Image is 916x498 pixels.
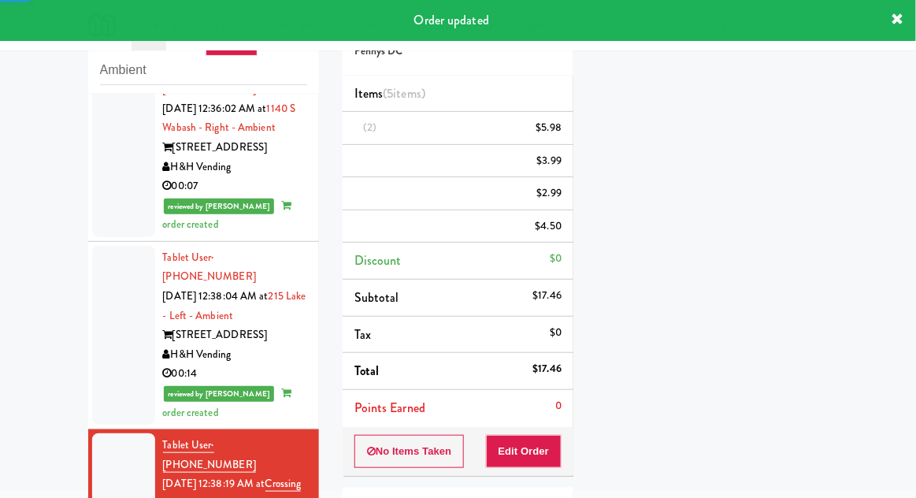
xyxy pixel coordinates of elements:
[354,435,465,468] button: No Items Taken
[550,249,562,269] div: $0
[163,138,307,158] div: [STREET_ADDRESS]
[363,120,376,135] span: (2)
[533,286,562,306] div: $17.46
[163,325,307,345] div: [STREET_ADDRESS]
[163,345,307,365] div: H&H Vending
[163,177,307,196] div: 00:07
[163,385,291,420] span: order created
[100,56,307,85] input: Search vision orders
[354,251,402,269] span: Discount
[354,325,371,344] span: Tax
[550,323,562,343] div: $0
[354,362,380,380] span: Total
[163,101,267,116] span: [DATE] 12:36:02 AM at
[555,396,562,416] div: 0
[536,118,562,138] div: $5.98
[354,84,425,102] span: Items
[486,435,562,468] button: Edit Order
[394,84,422,102] ng-pluralize: items
[163,437,256,472] span: · [PHONE_NUMBER]
[537,184,562,203] div: $2.99
[163,437,256,473] a: Tablet User· [PHONE_NUMBER]
[163,476,265,491] span: [DATE] 12:38:19 AM at
[88,54,319,242] li: Tablet User· [PHONE_NUMBER][DATE] 12:36:02 AM at1140 S Wabash - Right - Ambient[STREET_ADDRESS]H&...
[354,46,562,58] h5: Pennys DC
[163,288,306,323] a: 215 Lake - Left - Ambient
[163,288,269,303] span: [DATE] 12:38:04 AM at
[537,151,562,171] div: $3.99
[414,11,489,29] span: Order updated
[354,399,425,417] span: Points Earned
[88,242,319,429] li: Tablet User· [PHONE_NUMBER][DATE] 12:38:04 AM at215 Lake - Left - Ambient[STREET_ADDRESS]H&H Vend...
[536,217,562,236] div: $4.50
[533,359,562,379] div: $17.46
[383,84,425,102] span: (5 )
[163,158,307,177] div: H&H Vending
[163,250,256,284] a: Tablet User· [PHONE_NUMBER]
[354,288,399,307] span: Subtotal
[163,364,307,384] div: 00:14
[164,199,275,214] span: reviewed by [PERSON_NAME]
[164,386,275,402] span: reviewed by [PERSON_NAME]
